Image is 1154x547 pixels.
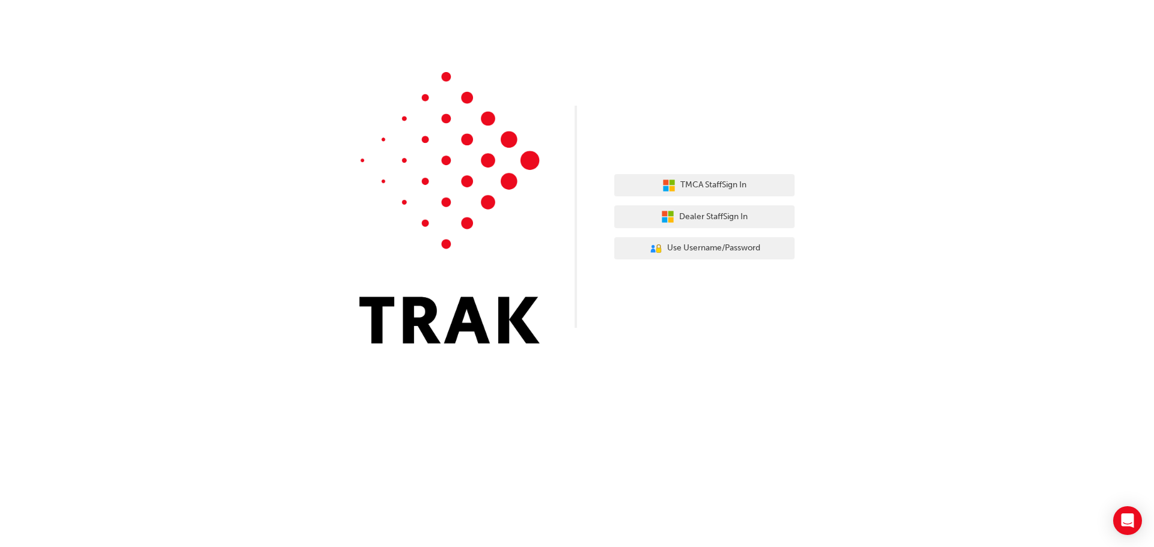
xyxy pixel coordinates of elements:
button: Use Username/Password [614,237,795,260]
button: Dealer StaffSign In [614,205,795,228]
img: Trak [359,72,540,343]
span: Use Username/Password [667,241,760,255]
span: TMCA Staff Sign In [680,178,746,192]
button: TMCA StaffSign In [614,174,795,197]
span: Dealer Staff Sign In [679,210,748,224]
div: Open Intercom Messenger [1113,506,1142,535]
